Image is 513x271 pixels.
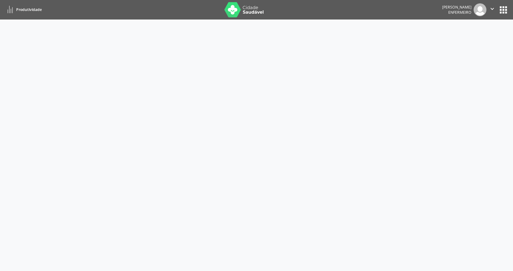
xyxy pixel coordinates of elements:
[498,5,509,15] button: apps
[474,3,486,16] img: img
[489,5,496,12] i: 
[4,5,42,15] a: Produtividade
[16,7,42,12] span: Produtividade
[448,10,471,15] span: Enfermeiro
[486,3,498,16] button: 
[442,5,471,10] div: [PERSON_NAME]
